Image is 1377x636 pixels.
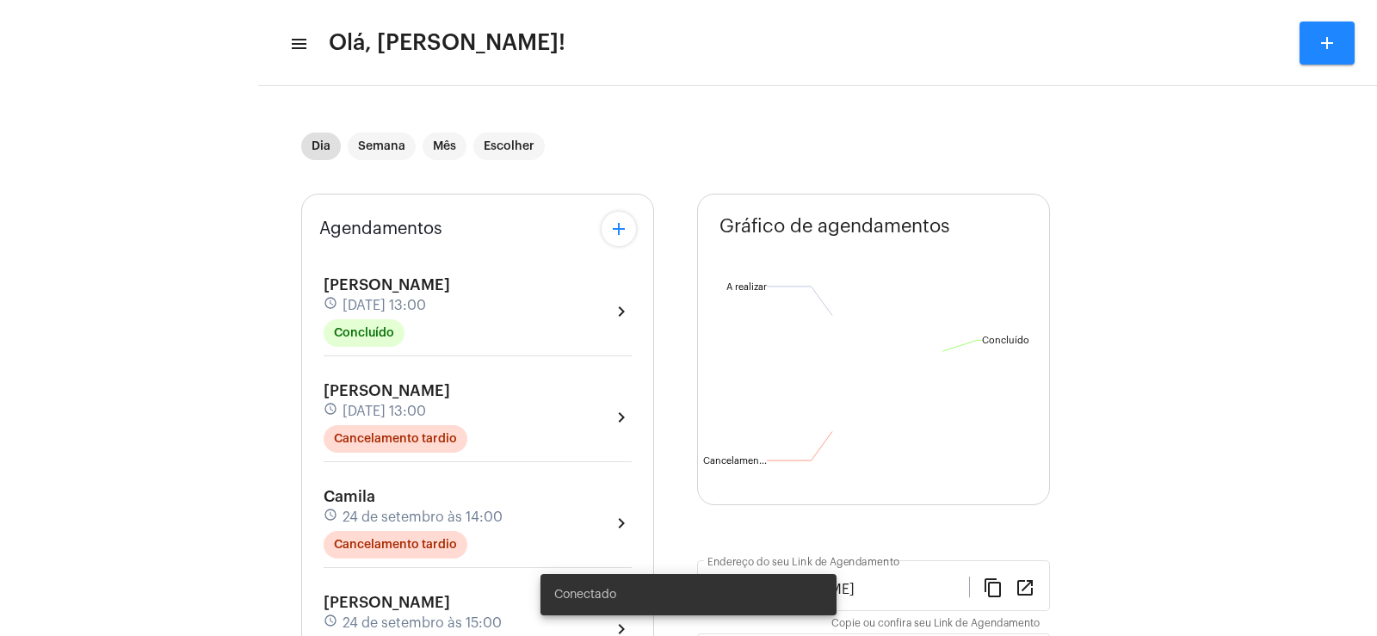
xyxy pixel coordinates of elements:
mat-chip: Dia [301,133,341,160]
span: [DATE] 13:00 [343,404,426,419]
mat-icon: sidenav icon [289,34,306,54]
span: [PERSON_NAME] [324,595,450,610]
span: Conectado [554,586,616,603]
span: 24 de setembro às 14:00 [343,509,503,525]
mat-icon: chevron_right [611,407,632,428]
mat-chip: Escolher [473,133,545,160]
mat-icon: chevron_right [611,301,632,322]
mat-icon: schedule [324,508,339,527]
mat-icon: add [608,219,629,239]
text: Concluído [982,336,1029,345]
text: A realizar [726,282,767,292]
mat-chip: Cancelamento tardio [324,531,467,559]
mat-icon: content_copy [983,577,1003,597]
mat-chip: Semana [348,133,416,160]
mat-chip: Cancelamento tardio [324,425,467,453]
mat-icon: chevron_right [611,513,632,534]
mat-chip: Concluído [324,319,404,347]
span: Camila [324,489,375,504]
mat-icon: schedule [324,614,339,633]
span: Olá, [PERSON_NAME]! [329,29,565,57]
text: Cancelamen... [703,456,767,466]
mat-icon: open_in_new [1015,577,1035,597]
span: Agendamentos [319,219,442,238]
span: [DATE] 13:00 [343,298,426,313]
span: [PERSON_NAME] [324,277,450,293]
mat-icon: schedule [324,402,339,421]
mat-icon: add [1317,33,1337,53]
mat-icon: schedule [324,296,339,315]
span: [PERSON_NAME] [324,383,450,398]
span: 24 de setembro às 15:00 [343,615,502,631]
mat-hint: Copie ou confira seu Link de Agendamento [831,618,1040,630]
span: Gráfico de agendamentos [719,216,950,237]
mat-chip: Mês [423,133,466,160]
